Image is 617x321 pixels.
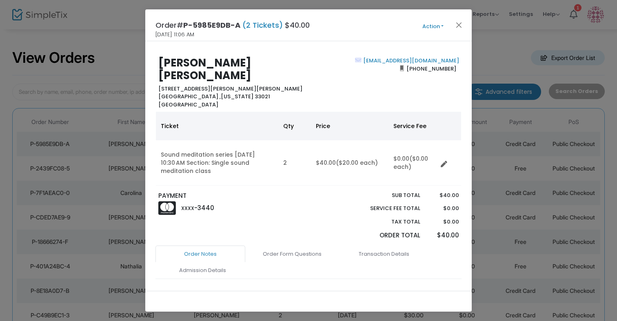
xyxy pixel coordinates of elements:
a: Admission Details [158,262,247,279]
div: Data table [156,112,461,186]
h4: Order# $40.00 [155,20,310,31]
a: Transaction Details [339,246,429,263]
p: Order Total [351,231,420,240]
span: ($0.00 each) [393,155,428,171]
span: XXXX [181,205,194,212]
b: [PERSON_NAME] [PERSON_NAME] [158,55,251,83]
th: Price [311,112,388,140]
b: [STREET_ADDRESS][PERSON_NAME][PERSON_NAME] [US_STATE] 33021 [GEOGRAPHIC_DATA] [158,85,302,108]
span: [DATE] 11:06 AM [155,31,194,39]
td: 2 [278,140,311,186]
td: $40.00 [311,140,388,186]
span: [PHONE_NUMBER] [404,62,459,75]
span: (2 Tickets) [240,20,285,30]
td: $0.00 [388,140,437,186]
p: PAYMENT [158,191,305,201]
p: $0.00 [428,204,459,213]
a: [EMAIL_ADDRESS][DOMAIN_NAME] [362,57,459,64]
p: $40.00 [428,231,459,240]
p: Service Fee Total [351,204,420,213]
th: Ticket [156,112,278,140]
p: $0.00 [428,218,459,226]
th: Service Fee [388,112,437,140]
span: P-5985E9DB-A [183,20,240,30]
button: Action [408,22,457,31]
a: Order Notes [155,246,245,263]
button: Close [454,20,464,30]
p: Sub total [351,191,420,199]
a: Order Form Questions [247,246,337,263]
span: ($20.00 each) [336,159,378,167]
th: Qty [278,112,311,140]
p: $40.00 [428,191,459,199]
span: -3440 [194,204,214,212]
p: Tax Total [351,218,420,226]
span: [GEOGRAPHIC_DATA] , [158,93,221,100]
td: Sound meditation series [DATE] 10:30 AM Section: Single sound meditation class [156,140,278,186]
